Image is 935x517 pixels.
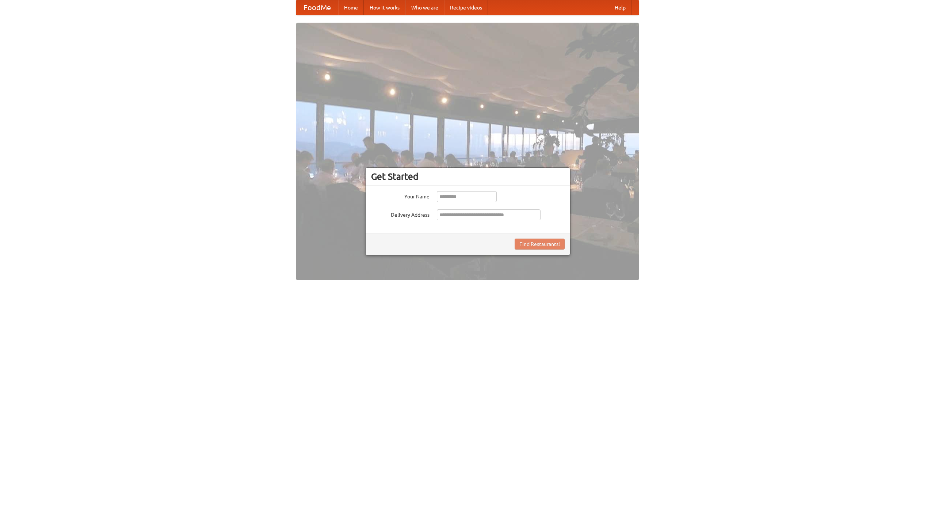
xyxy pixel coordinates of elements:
h3: Get Started [371,171,565,182]
label: Delivery Address [371,209,430,218]
label: Your Name [371,191,430,200]
a: How it works [364,0,405,15]
a: FoodMe [296,0,338,15]
button: Find Restaurants! [515,239,565,250]
a: Help [609,0,631,15]
a: Who we are [405,0,444,15]
a: Home [338,0,364,15]
a: Recipe videos [444,0,488,15]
